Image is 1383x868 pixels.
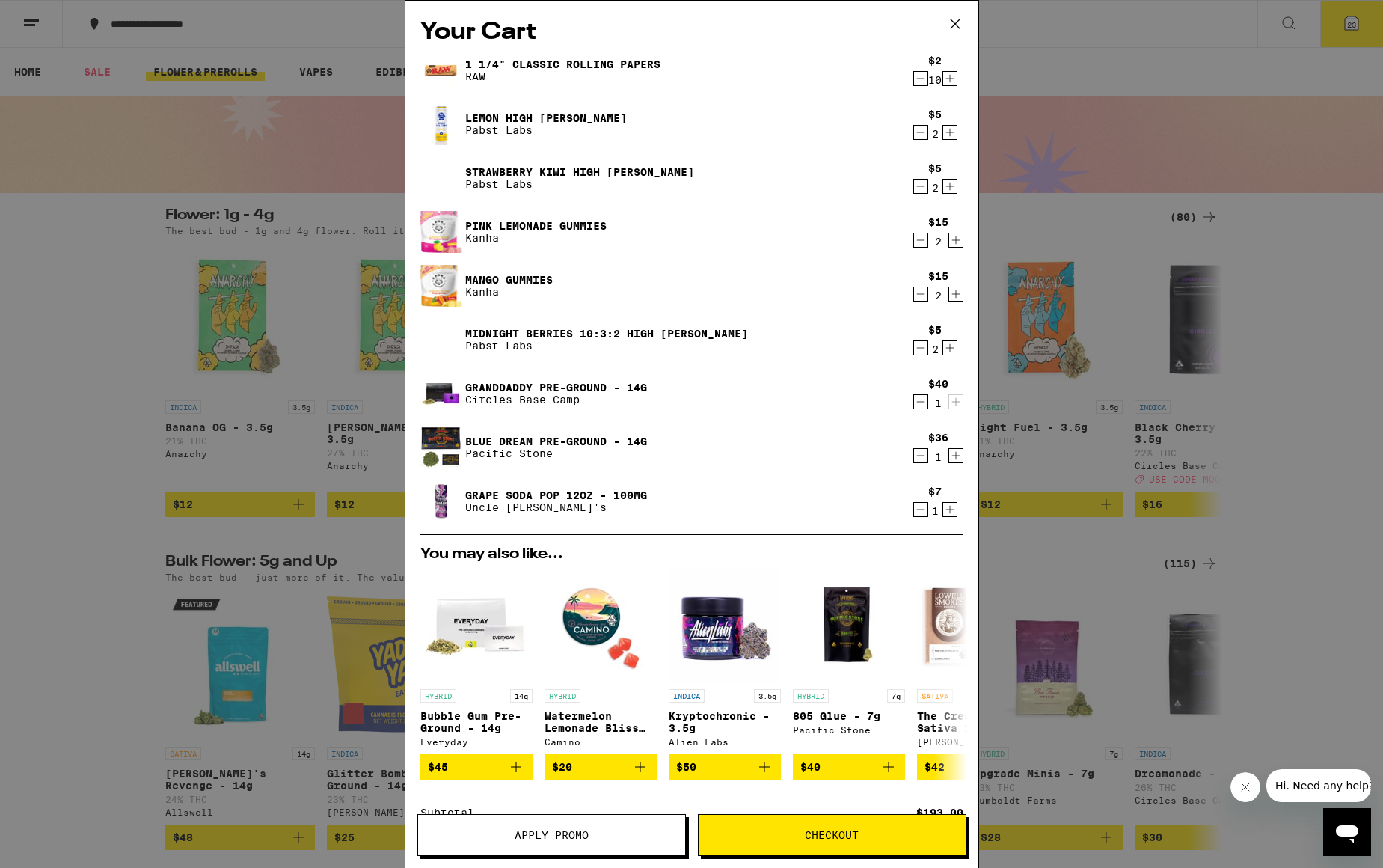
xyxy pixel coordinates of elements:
div: Pacific Stone [793,725,905,735]
p: 3.5g [754,689,781,703]
p: 14g [510,689,533,703]
div: Everyday [420,737,533,747]
a: Open page for Bubble Gum Pre-Ground - 14g from Everyday [420,569,533,754]
span: $42 [924,761,945,773]
button: Decrement [913,233,928,248]
a: Open page for The Creative Sativa 10-Pack - 3.5g from Lowell Farms [917,569,1029,754]
img: Pacific Stone - 805 Glue - 7g [793,569,905,682]
button: Decrement [913,340,928,355]
img: Strawberry Kiwi High Seltzer [420,157,462,199]
p: Uncle [PERSON_NAME]'s [465,501,647,513]
button: Increment [948,287,963,302]
div: $36 [928,432,948,444]
img: Grape Soda Pop 12oz - 100mg [420,480,462,522]
span: Checkout [805,830,859,840]
a: Grape Soda Pop 12oz - 100mg [465,489,647,501]
iframe: Message from company [1266,769,1371,802]
div: 2 [928,343,942,355]
iframe: Button to launch messaging window [1323,808,1371,856]
img: Mango Gummies [420,263,462,308]
div: 10 [928,74,942,86]
div: 1 [928,505,942,517]
p: Kanha [465,232,607,244]
p: RAW [465,70,660,82]
img: Midnight Berries 10:3:2 High Seltzer [420,319,462,361]
p: 805 Glue - 7g [793,710,905,722]
span: $50 [676,761,696,773]
button: Decrement [913,394,928,409]
p: INDICA [669,689,705,703]
div: [PERSON_NAME] Farms [917,737,1029,747]
div: Subtotal [420,807,485,818]
img: 1 1/4" Classic Rolling Papers [420,49,462,91]
p: Bubble Gum Pre-Ground - 14g [420,710,533,734]
h2: You may also like... [420,547,963,562]
a: Granddaddy Pre-Ground - 14g [465,382,647,394]
span: Apply Promo [515,830,589,840]
a: Blue Dream Pre-Ground - 14g [465,435,647,447]
div: $5 [928,324,942,336]
p: Pabst Labs [465,340,748,352]
button: Decrement [913,125,928,140]
div: $15 [928,270,948,282]
div: $15 [928,216,948,228]
a: Strawberry Kiwi High [PERSON_NAME] [465,166,694,178]
a: Midnight Berries 10:3:2 High [PERSON_NAME] [465,328,748,340]
a: Pink Lemonade Gummies [465,220,607,232]
button: Increment [948,233,963,248]
button: Increment [942,71,957,86]
button: Increment [942,179,957,194]
p: The Creative Sativa 10-Pack - 3.5g [917,710,1029,734]
div: $7 [928,486,942,498]
img: Lemon High Seltzer [420,103,462,145]
a: Open page for Watermelon Lemonade Bliss Gummies from Camino [545,569,657,754]
p: Kryptochronic - 3.5g [669,710,781,734]
div: 2 [928,236,948,248]
p: HYBRID [545,689,580,703]
div: 2 [928,182,942,194]
p: Watermelon Lemonade Bliss Gummies [545,710,657,734]
button: Add to bag [793,754,905,780]
button: Decrement [913,448,928,463]
div: 2 [928,290,948,302]
div: 2 [928,128,942,140]
p: Pabst Labs [465,178,694,190]
img: Lowell Farms - The Creative Sativa 10-Pack - 3.5g [917,569,1029,682]
button: Decrement [913,502,928,517]
span: $20 [552,761,572,773]
p: HYBRID [793,689,829,703]
img: Pink Lemonade Gummies [420,210,462,254]
button: Increment [948,448,963,463]
img: Everyday - Bubble Gum Pre-Ground - 14g [420,569,533,682]
p: 7g [887,689,905,703]
p: HYBRID [420,689,456,703]
button: Apply Promo [417,814,686,856]
button: Add to bag [420,754,533,780]
a: Open page for 805 Glue - 7g from Pacific Stone [793,569,905,754]
div: $40 [928,378,948,390]
a: Lemon High [PERSON_NAME] [465,112,627,124]
img: Blue Dream Pre-Ground - 14g [420,427,462,468]
p: Circles Base Camp [465,394,647,406]
div: 1 [928,397,948,409]
span: Hi. Need any help? [9,10,108,22]
button: Checkout [698,814,966,856]
button: Add to bag [917,754,1029,780]
button: Add to bag [669,754,781,780]
p: SATIVA [917,689,953,703]
img: Granddaddy Pre-Ground - 14g [420,373,462,415]
div: $5 [928,109,942,120]
p: Pacific Stone [465,447,647,459]
a: Open page for Kryptochronic - 3.5g from Alien Labs [669,569,781,754]
p: Kanha [465,286,553,298]
button: Add to bag [545,754,657,780]
a: Mango Gummies [465,274,553,286]
p: Pabst Labs [465,124,627,136]
img: Camino - Watermelon Lemonade Bliss Gummies [545,569,657,682]
button: Decrement [913,179,928,194]
div: $5 [928,162,942,174]
h2: Your Cart [420,16,963,49]
span: $40 [800,761,821,773]
button: Increment [942,502,957,517]
div: $2 [928,55,942,67]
